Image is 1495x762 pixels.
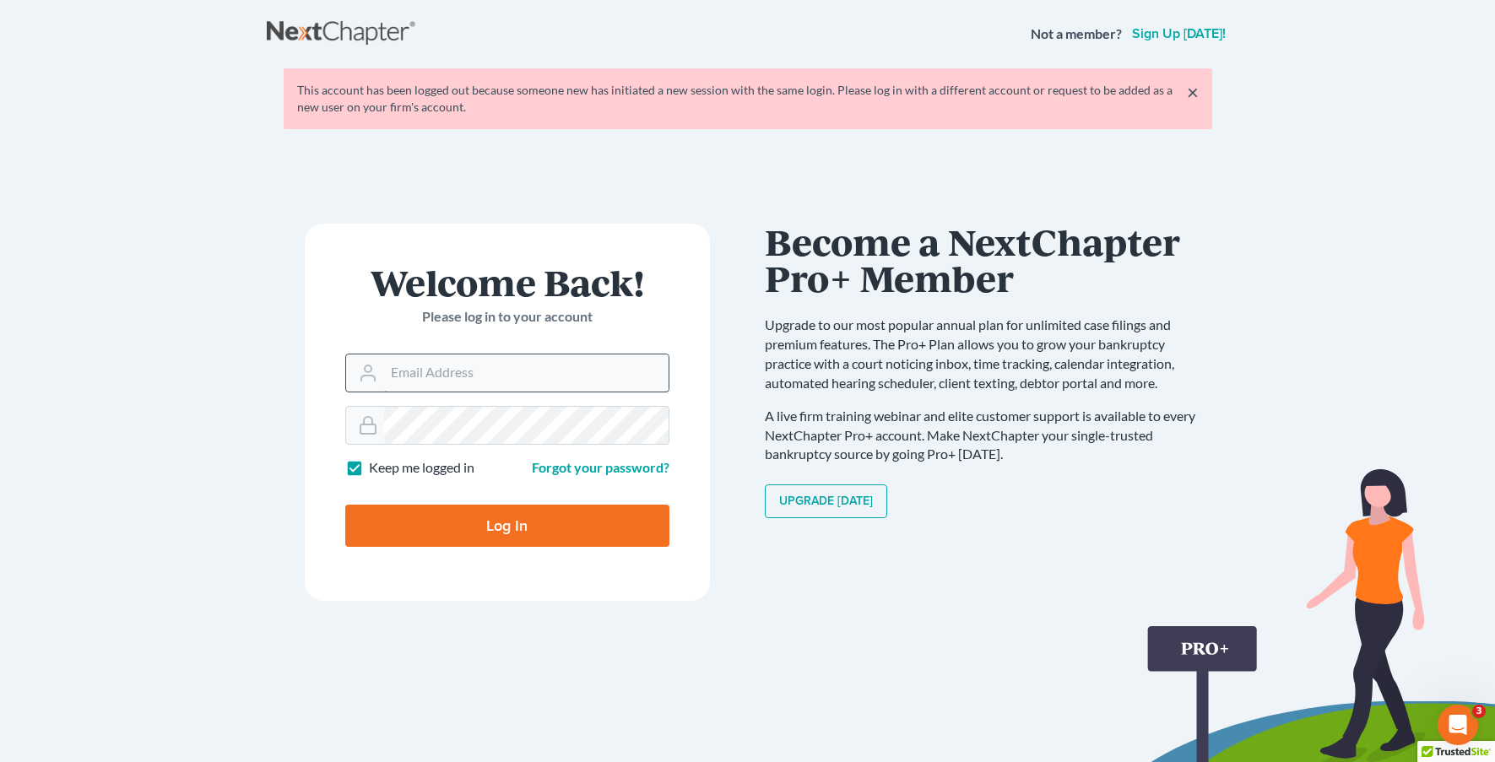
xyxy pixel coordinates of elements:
[384,354,669,392] input: Email Address
[369,458,474,478] label: Keep me logged in
[297,82,1199,116] div: This account has been logged out because someone new has initiated a new session with the same lo...
[765,224,1212,295] h1: Become a NextChapter Pro+ Member
[1187,82,1199,102] a: ×
[1438,705,1478,745] iframe: Intercom live chat
[765,316,1212,392] p: Upgrade to our most popular annual plan for unlimited case filings and premium features. The Pro+...
[345,307,669,327] p: Please log in to your account
[345,264,669,300] h1: Welcome Back!
[765,407,1212,465] p: A live firm training webinar and elite customer support is available to every NextChapter Pro+ ac...
[1031,24,1122,44] strong: Not a member?
[765,484,887,518] a: Upgrade [DATE]
[345,505,669,547] input: Log In
[532,459,669,475] a: Forgot your password?
[1472,705,1486,718] span: 3
[1129,27,1229,41] a: Sign up [DATE]!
